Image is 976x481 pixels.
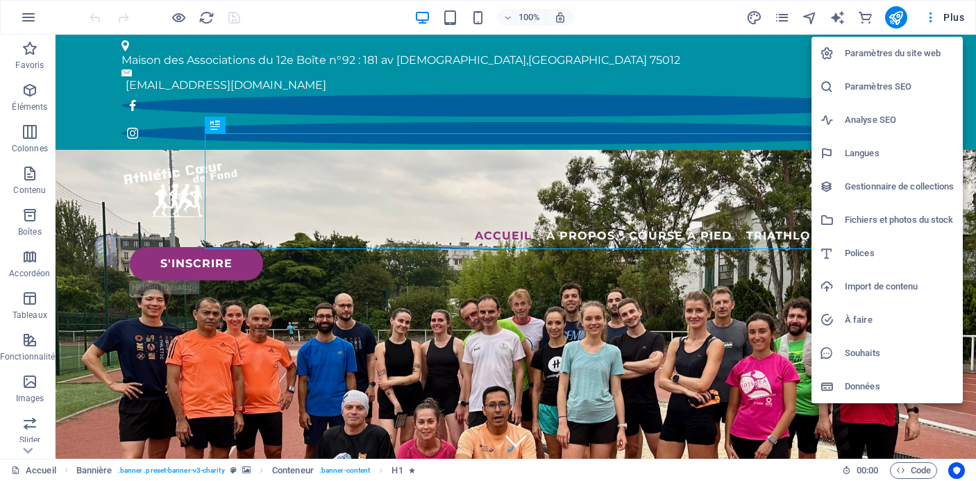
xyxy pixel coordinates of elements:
[70,44,271,57] a: [EMAIL_ADDRESS][DOMAIN_NAME]
[845,78,954,95] h6: Paramètres SEO
[845,45,954,62] h6: Paramètres du site web
[66,19,471,32] span: Maison des Associations du 12e Boîte n°92 : 181 av [DEMOGRAPHIC_DATA]
[845,245,954,262] h6: Polices
[845,145,954,162] h6: Langues
[845,378,954,395] h6: Données
[845,212,954,228] h6: Fichiers et photos du stock
[845,112,954,128] h6: Analyse SEO
[845,178,954,195] h6: Gestionnaire de collections
[845,312,954,328] h6: À faire
[66,17,843,35] p: ,
[845,278,954,295] h6: Import de contenu
[594,19,625,32] span: 75012
[473,19,591,32] span: [GEOGRAPHIC_DATA]
[845,345,954,362] h6: Souhaits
